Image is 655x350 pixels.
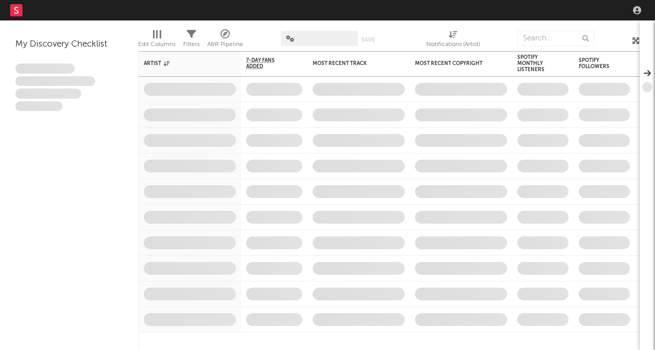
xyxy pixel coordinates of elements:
button: Save [361,37,375,42]
div: A&R Pipeline [207,26,243,55]
div: Most Recent Track [313,60,389,67]
span: Aliquam viverra [15,101,62,112]
div: Most Recent Copyright [415,60,492,67]
div: Filters [183,26,200,55]
span: Praesent ac interdum [15,89,81,99]
div: Notifications (Artist) [426,38,480,51]
div: Notifications (Artist) [426,26,480,55]
div: Spotify Followers [579,57,615,70]
span: Lorem ipsum dolor [15,63,75,74]
div: A&R Pipeline [207,38,243,51]
div: Spotify Monthly Listeners [517,54,553,73]
div: My Discovery Checklist [15,38,123,51]
input: Search... [517,31,594,46]
div: Edit Columns [138,38,176,51]
div: Filters [183,38,200,51]
span: Integer aliquet in purus et [15,76,95,86]
div: Artist [144,60,221,67]
div: Edit Columns [138,26,176,55]
span: 7-Day Fans Added [246,57,287,70]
